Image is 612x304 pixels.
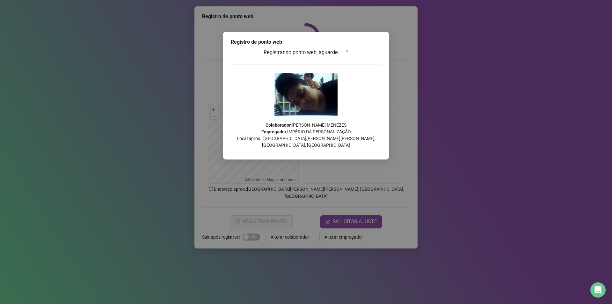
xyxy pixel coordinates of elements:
[231,38,381,46] div: Registro de ponto web
[231,48,381,57] h3: Registrando ponto web, aguarde...
[342,49,349,56] span: loading
[274,73,338,120] img: 9k=
[590,282,606,298] div: Open Intercom Messenger
[231,122,381,149] p: : [PERSON_NAME] MENEZES : IMPÉRIO DA PERSONALIZAÇÃO Local aprox.: [GEOGRAPHIC_DATA][PERSON_NAME][...
[261,129,286,134] strong: Empregador
[266,122,291,128] strong: Colaborador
